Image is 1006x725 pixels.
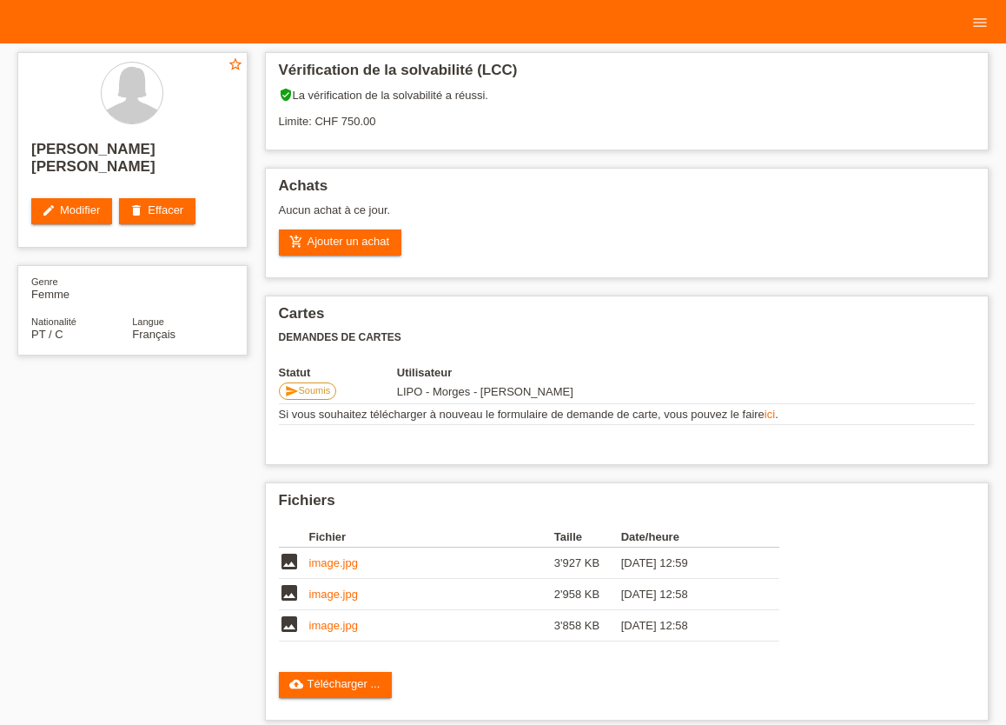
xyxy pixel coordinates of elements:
th: Utilisateur [397,366,676,379]
span: Portugal / C / 16.06.2013 [31,328,63,341]
th: Statut [279,366,397,379]
i: send [285,384,299,398]
i: edit [42,203,56,217]
span: Français [132,328,175,341]
h2: [PERSON_NAME] [PERSON_NAME] [31,141,234,184]
i: image [279,551,300,572]
h2: Achats [279,177,976,203]
a: image.jpg [309,619,358,632]
span: Langue [132,316,164,327]
span: Genre [31,276,58,287]
td: [DATE] 12:59 [621,548,755,579]
i: menu [971,14,989,31]
i: delete [129,203,143,217]
a: menu [963,17,997,27]
a: star_border [228,57,243,75]
td: 3'858 KB [554,610,621,642]
a: cloud_uploadTélécharger ... [279,672,393,698]
td: Si vous souhaitez télécharger à nouveau le formulaire de demande de carte, vous pouvez le faire . [279,404,976,425]
a: editModifier [31,198,112,224]
a: ici [764,408,775,421]
td: 2'958 KB [554,579,621,610]
a: deleteEffacer [119,198,195,224]
span: Nationalité [31,316,76,327]
td: [DATE] 12:58 [621,579,755,610]
td: 3'927 KB [554,548,621,579]
a: image.jpg [309,588,358,601]
span: 01.10.2025 [397,385,573,398]
div: Femme [31,275,132,301]
h3: Demandes de cartes [279,331,976,344]
i: image [279,582,300,603]
i: star_border [228,57,243,72]
h2: Cartes [279,305,976,331]
span: Soumis [299,385,331,396]
i: image [279,614,300,635]
td: [DATE] 12:58 [621,610,755,642]
h2: Vérification de la solvabilité (LCC) [279,62,976,88]
i: verified_user [279,88,293,102]
th: Fichier [309,527,554,548]
div: Aucun achat à ce jour. [279,203,976,229]
th: Date/heure [621,527,755,548]
i: add_shopping_cart [289,235,303,249]
div: La vérification de la solvabilité a réussi. Limite: CHF 750.00 [279,88,976,141]
th: Taille [554,527,621,548]
a: image.jpg [309,556,358,569]
a: add_shopping_cartAjouter un achat [279,229,402,256]
h2: Fichiers [279,492,976,518]
i: cloud_upload [289,677,303,691]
